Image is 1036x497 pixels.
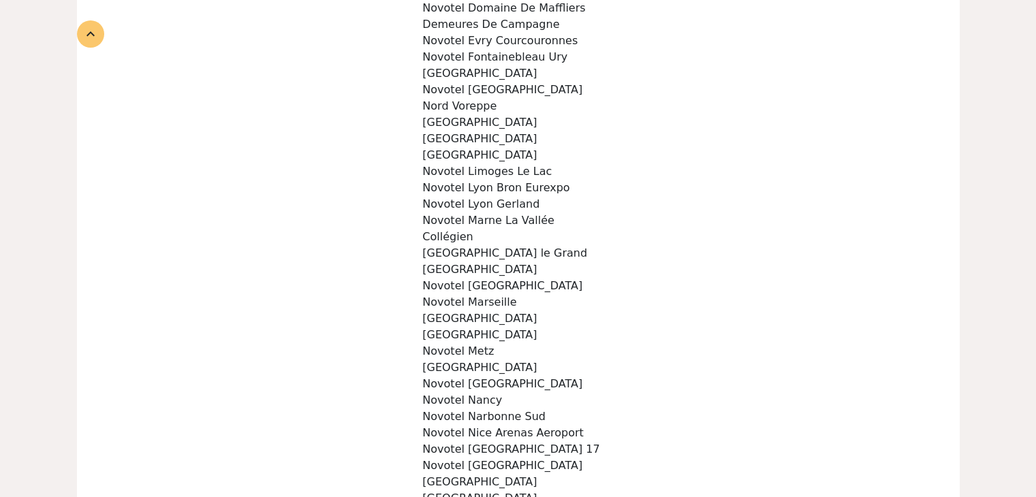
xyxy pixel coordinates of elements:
[422,212,601,245] p: Novotel Marne La Vallée Collégien
[422,245,601,261] p: [GEOGRAPHIC_DATA] le Grand
[422,458,601,474] p: Novotel [GEOGRAPHIC_DATA]
[422,49,601,65] p: Novotel Fontainebleau Ury
[422,82,601,114] p: Novotel [GEOGRAPHIC_DATA] Nord Voreppe
[422,343,601,376] p: Novotel Metz [GEOGRAPHIC_DATA]
[422,408,601,425] p: Novotel Narbonne Sud
[422,180,601,196] p: Novotel Lyon Bron Eurexpo
[422,33,601,49] p: Novotel Evry Courcouronnes
[422,131,601,163] p: [GEOGRAPHIC_DATA] [GEOGRAPHIC_DATA]
[422,441,601,458] p: Novotel [GEOGRAPHIC_DATA] 17
[422,294,601,327] p: Novotel Marseille [GEOGRAPHIC_DATA]
[422,425,601,441] p: Novotel Nice Arenas Aeroport
[422,163,601,180] p: Novotel Limoges Le Lac
[422,196,601,212] p: Novotel Lyon Gerland
[422,261,601,278] p: [GEOGRAPHIC_DATA]
[422,327,601,343] p: [GEOGRAPHIC_DATA]
[422,278,601,294] p: Novotel [GEOGRAPHIC_DATA]
[77,20,104,48] div: expand_less
[422,376,601,392] p: Novotel [GEOGRAPHIC_DATA]
[422,65,601,82] p: [GEOGRAPHIC_DATA]
[422,392,601,408] p: Novotel Nancy
[422,114,601,131] p: [GEOGRAPHIC_DATA]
